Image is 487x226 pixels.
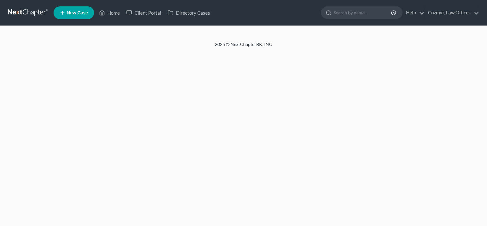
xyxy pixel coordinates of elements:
a: Directory Cases [164,7,213,19]
a: Client Portal [123,7,164,19]
a: Help [403,7,424,19]
input: Search by name... [334,7,392,19]
div: 2025 © NextChapterBK, INC [62,41,425,53]
span: New Case [67,11,88,15]
a: Home [96,7,123,19]
a: Cozmyk Law Offices [425,7,479,19]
